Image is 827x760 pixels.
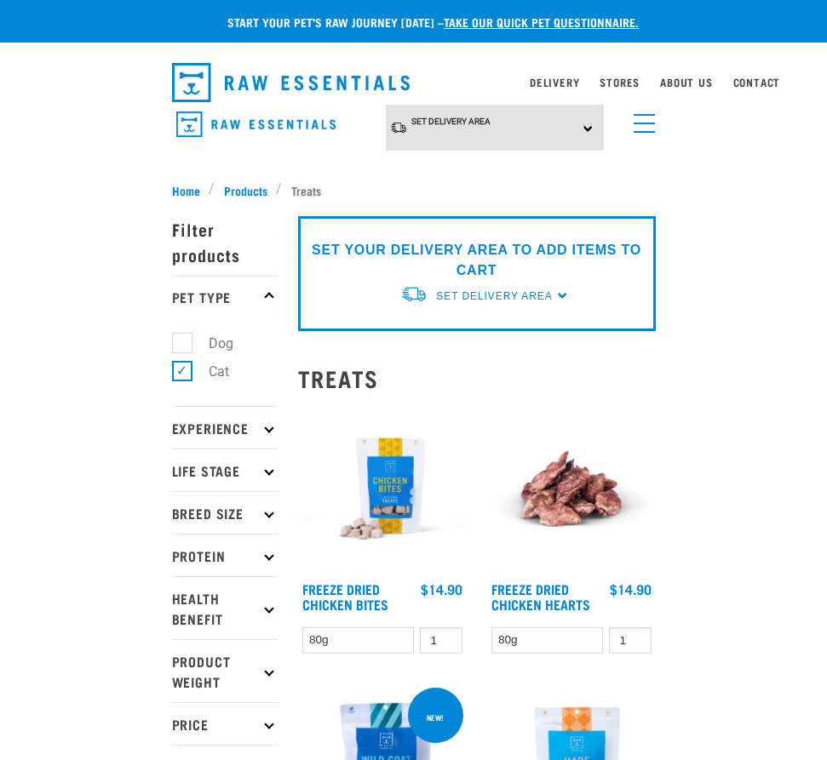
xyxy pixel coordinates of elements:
[311,240,643,281] p: SET YOUR DELIVERY AREA TO ADD ITEMS TO CART
[215,181,276,199] a: Products
[172,702,278,745] p: Price
[172,576,278,639] p: Health Benefit
[733,79,781,85] a: Contact
[625,104,656,134] a: menu
[610,581,652,597] div: $14.90
[181,361,236,382] label: Cat
[609,627,652,654] input: 1
[298,404,467,573] img: RE Product Shoot 2023 Nov8581
[172,449,278,491] p: Life Stage
[491,585,590,608] a: Freeze Dried Chicken Hearts
[224,181,267,199] span: Products
[172,406,278,449] p: Experience
[530,79,579,85] a: Delivery
[172,181,210,199] a: Home
[172,276,278,318] p: Pet Type
[176,111,336,138] img: Raw Essentials Logo
[181,333,240,354] label: Dog
[444,19,639,25] a: take our quick pet questionnaire.
[419,705,451,730] div: new!
[172,639,278,702] p: Product Weight
[420,627,462,654] input: 1
[600,79,640,85] a: Stores
[487,404,656,573] img: FD Chicken Hearts
[298,365,656,391] h2: Treats
[172,208,278,276] p: Filter products
[172,534,278,576] p: Protein
[172,181,200,199] span: Home
[400,285,428,303] img: van-moving.png
[390,121,407,134] img: van-moving.png
[436,290,552,302] span: Set Delivery Area
[172,181,656,199] nav: breadcrumbs
[172,63,411,102] img: Raw Essentials Logo
[158,56,669,109] nav: dropdown navigation
[172,491,278,534] p: Breed Size
[302,585,388,608] a: Freeze Dried Chicken Bites
[411,117,491,126] span: Set Delivery Area
[660,79,712,85] a: About Us
[421,581,462,597] div: $14.90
